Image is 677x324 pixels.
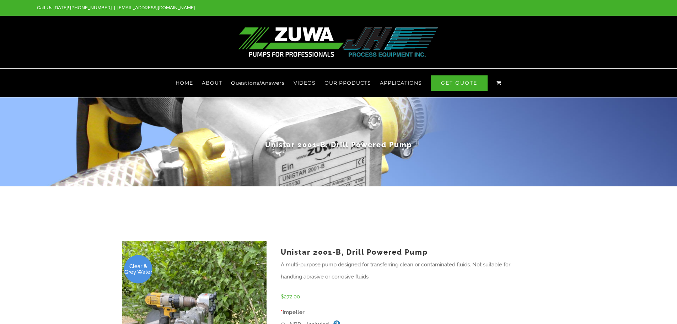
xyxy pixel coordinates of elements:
span: OUR PRODUCTS [324,80,371,85]
a: Questions/Answers [231,69,285,97]
a: View Cart [496,69,501,97]
span: Clear & Grey Water [124,264,152,275]
h1: Unistar 2001-B, Drill Powered Pump [131,140,547,150]
a: [EMAIL_ADDRESS][DOMAIN_NAME] [117,5,195,10]
span: GET QUOTE [431,75,488,91]
a: HOME [176,69,193,97]
a: APPLICATIONS [380,69,422,97]
p: A multi-purpose pump designed for transferring clean or contaminated fluids. Not suitable for han... [281,259,532,283]
nav: Main Menu [37,69,640,97]
label: Impeller [275,306,537,318]
a: GET QUOTE [431,69,488,97]
span: $ [281,293,284,300]
bdi: 272.00 [281,293,300,300]
a: ABOUT [202,69,222,97]
span: Questions/Answers [231,80,285,85]
span: APPLICATIONS [380,80,422,85]
span: HOME [176,80,193,85]
span: Call Us [DATE]! [PHONE_NUMBER] [37,5,112,10]
h1: Unistar 2001-B, Drill Powered Pump [281,246,532,259]
a: OUR PRODUCTS [324,69,371,97]
a: VIDEOS [294,69,316,97]
span: VIDEOS [294,80,316,85]
span: ABOUT [202,80,222,85]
